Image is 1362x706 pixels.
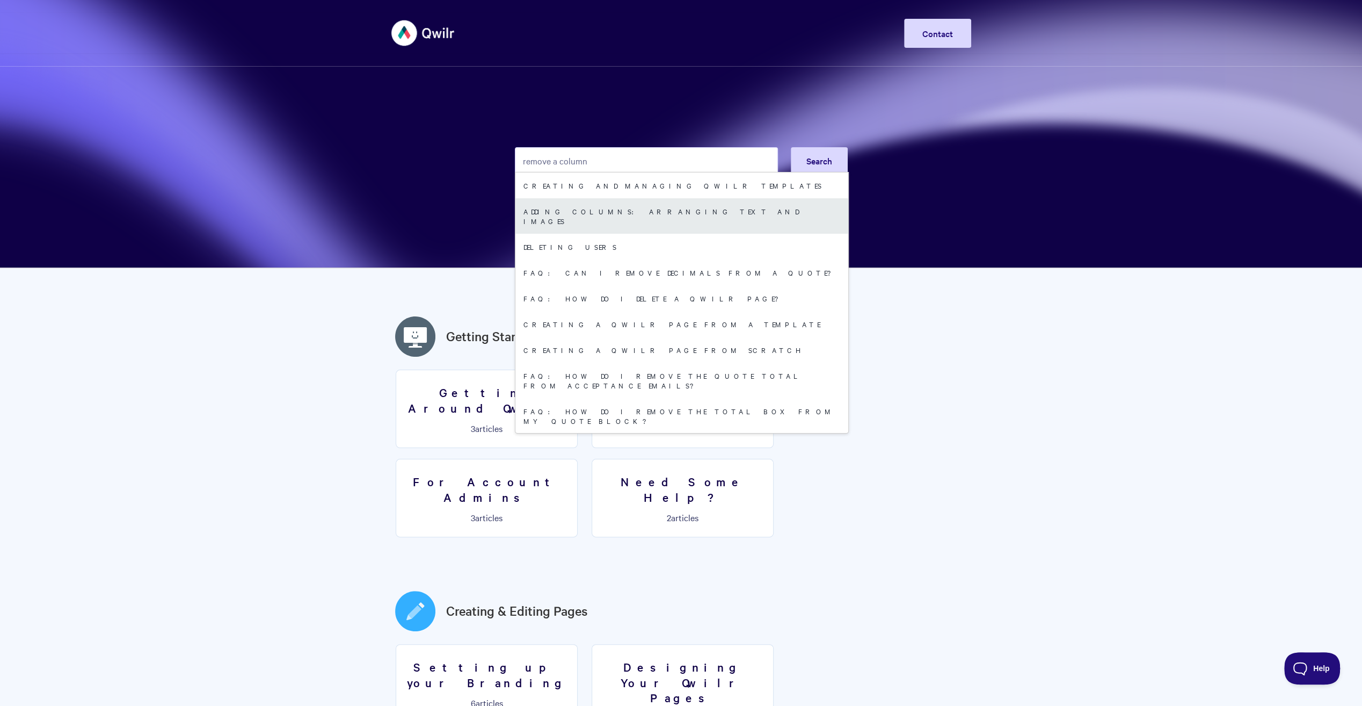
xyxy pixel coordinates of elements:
[667,512,671,523] span: 2
[515,285,848,311] a: FAQ: How do I delete a Qwilr Page?
[403,474,571,505] h3: For Account Admins
[599,659,767,705] h3: Designing Your Qwilr Pages
[515,398,848,434] a: FAQ: How do I remove the Total box from my Quote Block?
[403,513,571,522] p: articles
[515,198,848,234] a: Adding Columns: arranging text and images
[391,13,455,53] img: Qwilr Help Center
[904,19,971,48] a: Contact
[515,363,848,398] a: FAQ: How do I remove the quote total from acceptance emails?
[599,513,767,522] p: articles
[471,512,475,523] span: 3
[403,659,571,690] h3: Setting up your Branding
[599,474,767,505] h3: Need Some Help?
[403,385,571,415] h3: Getting Around Qwilr
[515,147,778,174] input: Search the knowledge base
[806,155,832,167] span: Search
[791,147,848,174] button: Search
[471,422,475,434] span: 3
[446,327,535,346] a: Getting Started
[515,337,848,363] a: Creating a Qwilr Page from Scratch
[403,423,571,433] p: articles
[592,459,774,537] a: Need Some Help? 2articles
[396,459,578,537] a: For Account Admins 3articles
[446,601,588,621] a: Creating & Editing Pages
[515,234,848,260] a: Deleting users
[515,260,848,285] a: FAQ: Can I remove decimals from a quote?
[396,370,578,448] a: Getting Around Qwilr 3articles
[515,311,848,337] a: Creating a Qwilr Page from a Template
[515,172,848,198] a: Creating and managing Qwilr Templates
[1284,652,1341,685] iframe: Toggle Customer Support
